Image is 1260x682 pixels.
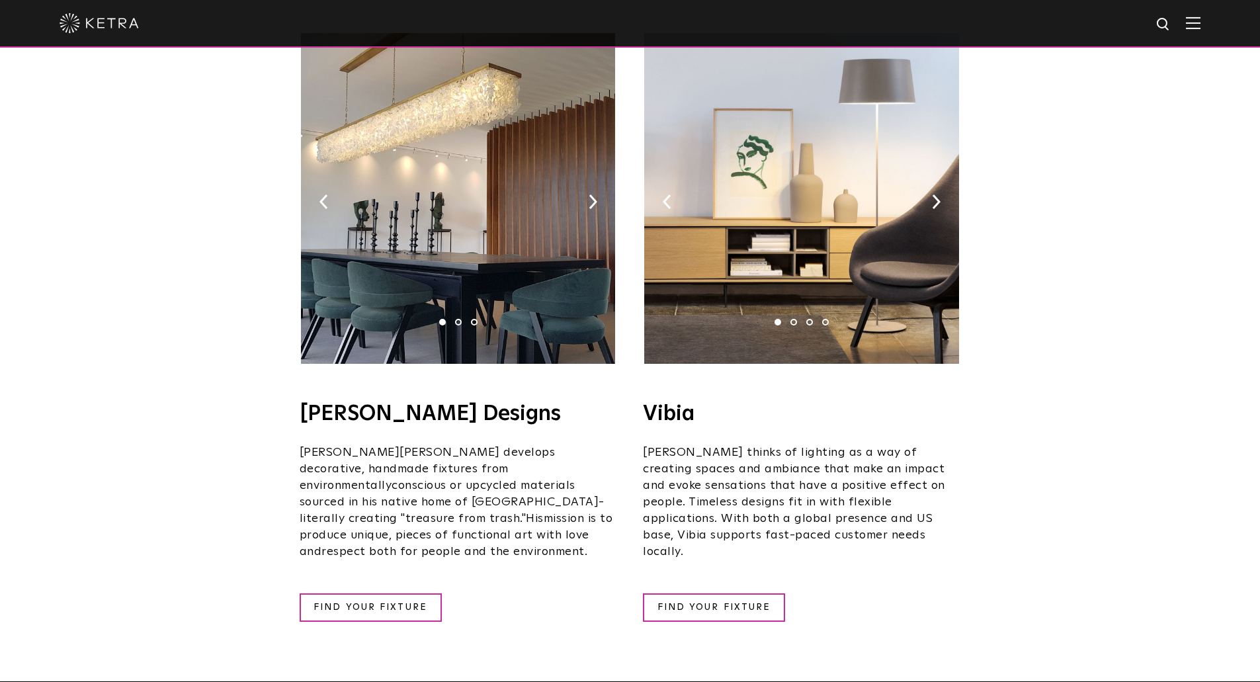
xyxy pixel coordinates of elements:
img: VIBIA_KetraReadySolutions-02.jpg [644,33,958,364]
img: Hamburger%20Nav.svg [1186,17,1200,29]
span: conscious or upcycled materials sourced in his native home of [GEOGRAPHIC_DATA]- literally creati... [300,480,605,525]
img: arrow-right-black.svg [932,194,941,209]
img: ketra-logo-2019-white [60,13,139,33]
span: mission is to produce unique, pieces of functional art with love and [300,513,613,558]
img: arrow-left-black.svg [319,194,328,209]
img: arrow-left-black.svg [663,194,671,209]
span: [PERSON_NAME] [399,447,500,458]
h4: [PERSON_NAME] Designs​ [300,404,617,425]
span: [PERSON_NAME] [300,447,400,458]
span: His [526,513,544,525]
span: respect both for people and the environment. [321,546,587,558]
p: [PERSON_NAME] thinks of lighting as a way of creating spaces and ambiance that make an impact and... [643,445,960,560]
img: arrow-right-black.svg [589,194,597,209]
img: Pikus_KetraReadySolutions-02.jpg [301,33,615,364]
a: FIND YOUR FIXTURE [300,593,442,622]
a: FIND YOUR FIXTURE [643,593,785,622]
span: develops decorative, handmade fixtures from environmentally [300,447,556,491]
img: search icon [1155,17,1172,33]
h4: Vibia [643,404,960,425]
